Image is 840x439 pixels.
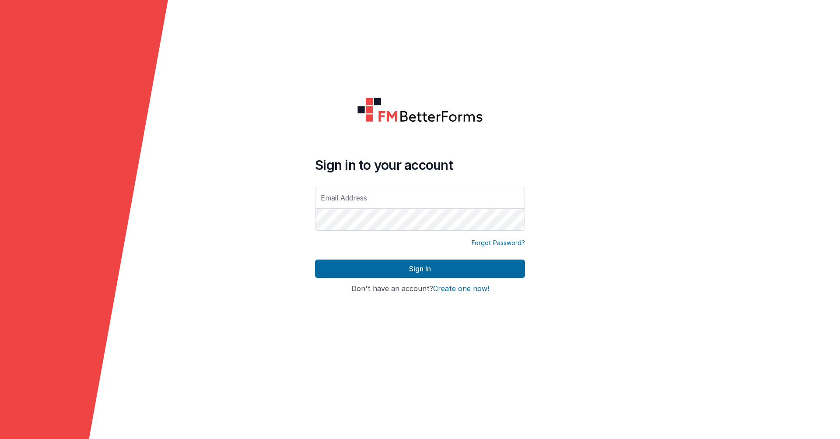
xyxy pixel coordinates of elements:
h4: Sign in to your account [315,157,525,173]
input: Email Address [315,187,525,209]
h4: Don't have an account? [315,285,525,293]
button: Sign In [315,260,525,278]
button: Create one now! [433,285,489,293]
a: Forgot Password? [472,239,525,247]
